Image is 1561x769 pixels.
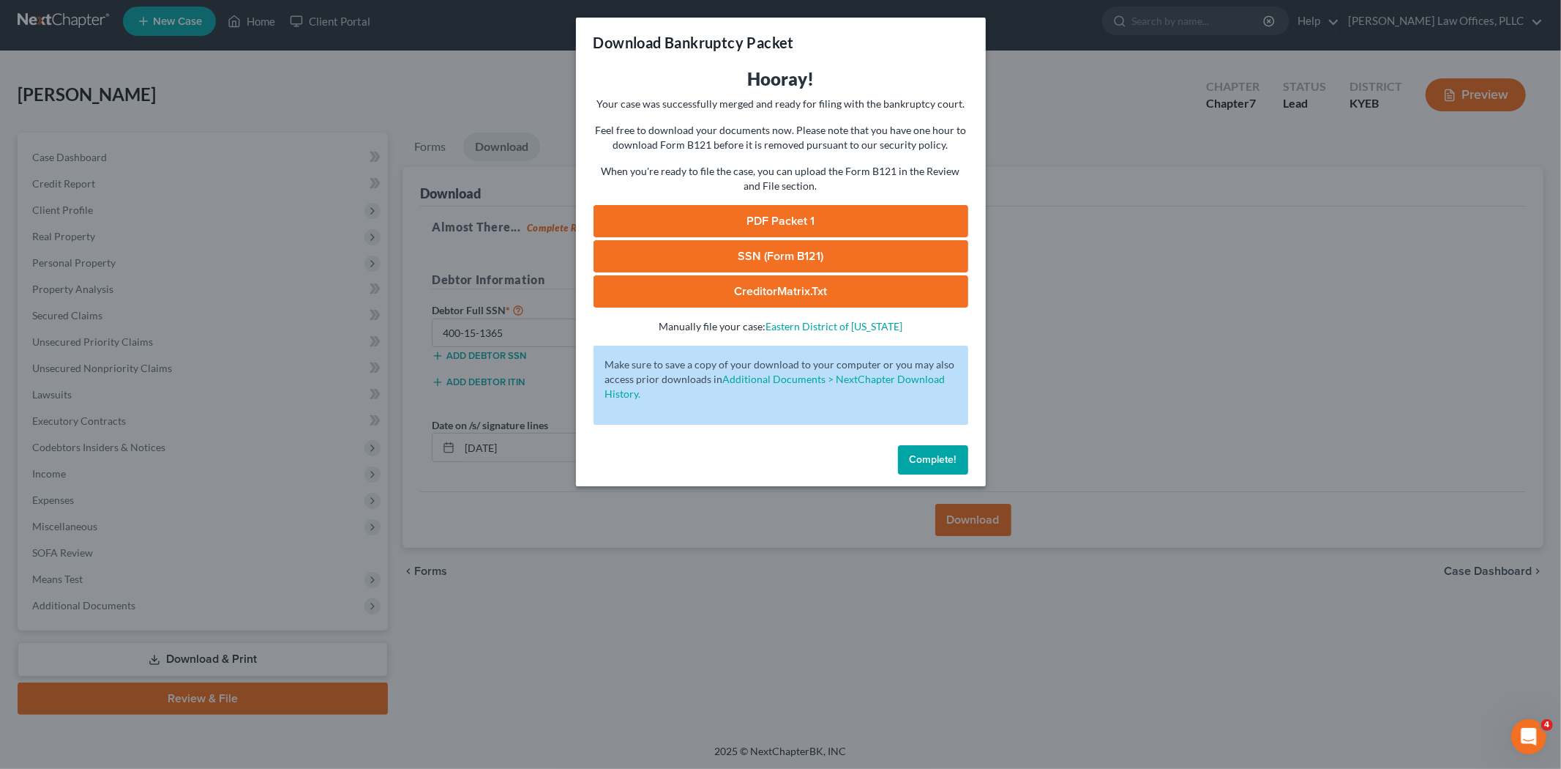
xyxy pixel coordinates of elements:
p: When you're ready to file the case, you can upload the Form B121 in the Review and File section. [594,164,968,193]
span: Complete! [910,453,957,466]
a: Additional Documents > NextChapter Download History. [605,373,946,400]
h3: Download Bankruptcy Packet [594,32,794,53]
a: SSN (Form B121) [594,240,968,272]
a: PDF Packet 1 [594,205,968,237]
iframe: Intercom live chat [1511,719,1546,754]
a: CreditorMatrix.txt [594,275,968,308]
span: 4 [1541,719,1553,731]
a: Eastern District of [US_STATE] [765,320,902,333]
h3: Hooray! [594,67,968,91]
p: Feel free to download your documents now. Please note that you have one hour to download Form B12... [594,123,968,152]
p: Manually file your case: [594,319,968,334]
button: Complete! [898,445,968,475]
p: Make sure to save a copy of your download to your computer or you may also access prior downloads in [605,357,957,401]
p: Your case was successfully merged and ready for filing with the bankruptcy court. [594,97,968,111]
